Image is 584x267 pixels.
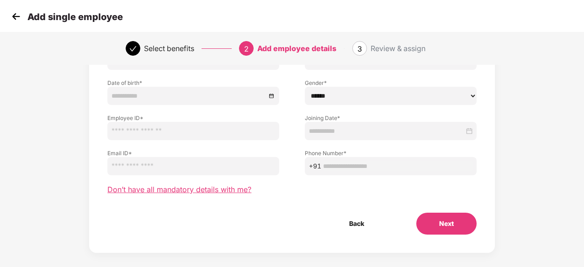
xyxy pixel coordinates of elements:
[357,44,362,53] span: 3
[107,79,279,87] label: Date of birth
[305,79,477,87] label: Gender
[27,11,123,22] p: Add single employee
[371,41,425,56] div: Review & assign
[416,213,477,235] button: Next
[257,41,336,56] div: Add employee details
[107,185,251,194] span: Don’t have all mandatory details with me?
[305,149,477,157] label: Phone Number
[129,45,137,52] span: check
[309,161,321,171] span: +91
[244,44,249,53] span: 2
[107,114,279,122] label: Employee ID
[326,213,387,235] button: Back
[9,10,23,23] img: svg+xml;base64,PHN2ZyB4bWxucz0iaHR0cDovL3d3dy53My5vcmcvMjAwMC9zdmciIHdpZHRoPSIzMCIgaGVpZ2h0PSIzMC...
[144,41,194,56] div: Select benefits
[305,114,477,122] label: Joining Date
[107,149,279,157] label: Email ID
